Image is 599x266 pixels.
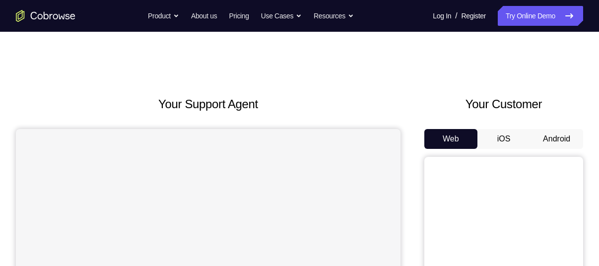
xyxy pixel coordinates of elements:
[498,6,583,26] a: Try Online Demo
[424,129,477,149] button: Web
[455,10,457,22] span: /
[462,6,486,26] a: Register
[229,6,249,26] a: Pricing
[530,129,583,149] button: Android
[477,129,531,149] button: iOS
[191,6,217,26] a: About us
[148,6,179,26] button: Product
[16,10,75,22] a: Go to the home page
[433,6,451,26] a: Log In
[261,6,302,26] button: Use Cases
[424,95,583,113] h2: Your Customer
[314,6,354,26] button: Resources
[16,95,400,113] h2: Your Support Agent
